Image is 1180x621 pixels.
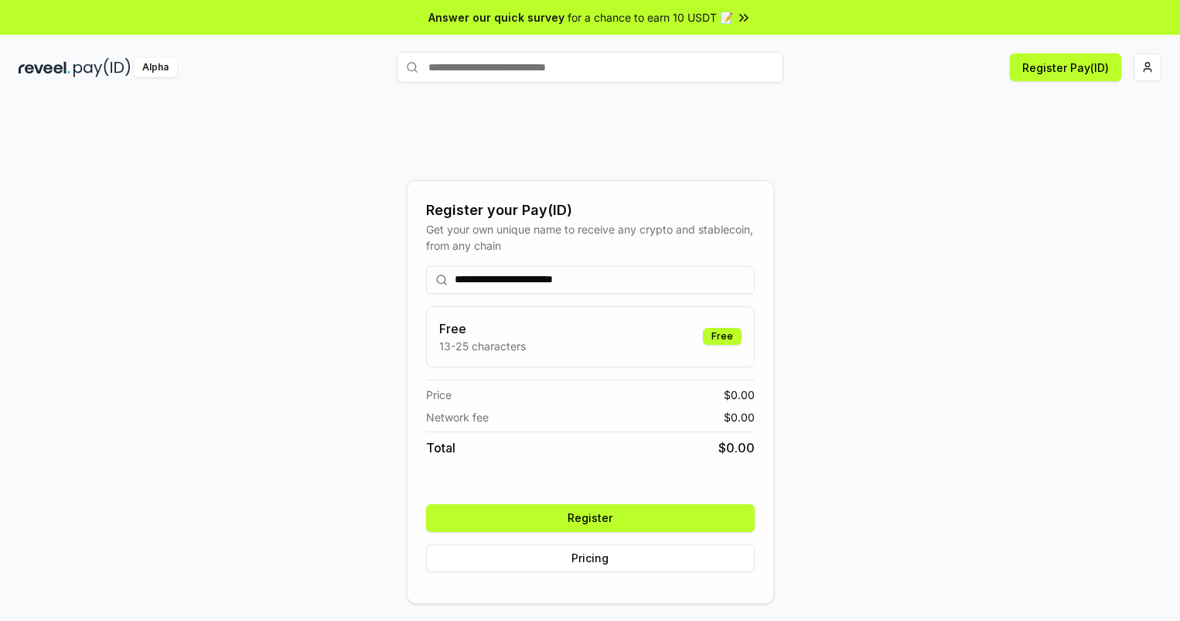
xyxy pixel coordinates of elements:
[439,338,526,354] p: 13-25 characters
[426,504,755,532] button: Register
[426,544,755,572] button: Pricing
[426,387,452,403] span: Price
[426,200,755,221] div: Register your Pay(ID)
[426,438,455,457] span: Total
[19,58,70,77] img: reveel_dark
[134,58,177,77] div: Alpha
[1010,53,1121,81] button: Register Pay(ID)
[426,409,489,425] span: Network fee
[724,409,755,425] span: $ 0.00
[439,319,526,338] h3: Free
[426,221,755,254] div: Get your own unique name to receive any crypto and stablecoin, from any chain
[73,58,131,77] img: pay_id
[428,9,564,26] span: Answer our quick survey
[568,9,733,26] span: for a chance to earn 10 USDT 📝
[703,328,742,345] div: Free
[724,387,755,403] span: $ 0.00
[718,438,755,457] span: $ 0.00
